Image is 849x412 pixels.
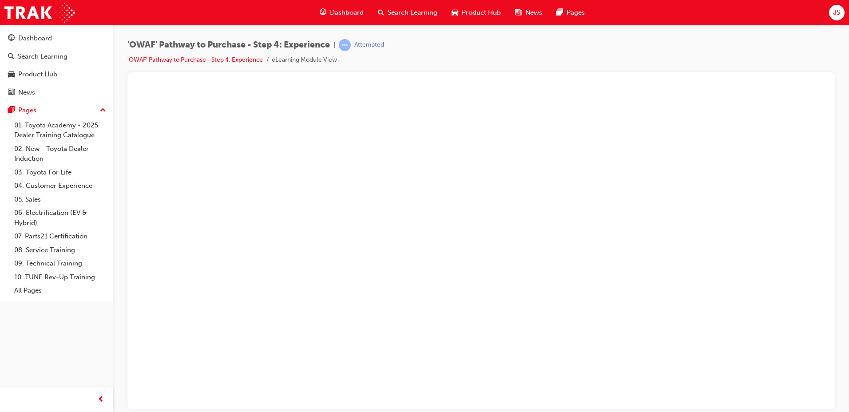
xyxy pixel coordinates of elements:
span: pages-icon [556,7,563,18]
a: pages-iconPages [549,4,592,22]
a: 04. Customer Experience [11,179,110,193]
div: Attempted [354,41,384,49]
a: 'OWAF' Pathway to Purchase - Step 4: Experience [127,56,263,63]
span: prev-icon [98,394,104,405]
a: 10. TUNE Rev-Up Training [11,270,110,284]
a: car-iconProduct Hub [444,4,508,22]
span: News [525,8,542,18]
a: 05. Sales [11,193,110,206]
span: search-icon [8,53,14,61]
li: eLearning Module View [272,55,337,65]
button: DashboardSearch LearningProduct HubNews [4,28,110,102]
button: Pages [4,102,110,119]
a: 02. New - Toyota Dealer Induction [11,142,110,166]
a: 08. Service Training [11,243,110,257]
div: News [18,87,35,98]
a: guage-iconDashboard [313,4,371,22]
a: 01. Toyota Academy - 2025 Dealer Training Catalogue [11,119,110,142]
div: Search Learning [18,51,67,62]
a: 07. Parts21 Certification [11,230,110,243]
button: JS [829,5,845,20]
a: News [4,84,110,101]
a: news-iconNews [508,4,549,22]
span: JS [833,8,840,18]
span: guage-icon [320,7,326,18]
span: news-icon [515,7,522,18]
span: 'OWAF' Pathway to Purchase - Step 4: Experience [127,40,330,50]
span: Dashboard [330,8,364,18]
span: car-icon [452,7,458,18]
span: Search Learning [388,8,437,18]
a: 09. Technical Training [11,257,110,270]
span: search-icon [378,7,384,18]
img: Trak [4,3,75,23]
a: search-iconSearch Learning [371,4,444,22]
span: | [333,40,335,50]
span: Product Hub [462,8,501,18]
span: car-icon [8,71,15,79]
a: 06. Electrification (EV & Hybrid) [11,206,110,230]
span: pages-icon [8,107,15,115]
span: Pages [567,8,585,18]
a: Search Learning [4,48,110,65]
div: Product Hub [18,69,57,79]
a: Product Hub [4,66,110,83]
span: learningRecordVerb_ATTEMPT-icon [339,39,351,51]
div: Dashboard [18,33,52,44]
a: Dashboard [4,30,110,47]
a: All Pages [11,284,110,297]
span: guage-icon [8,35,15,43]
a: 03. Toyota For Life [11,166,110,179]
span: news-icon [8,89,15,97]
div: Pages [18,105,36,115]
span: up-icon [100,105,106,116]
